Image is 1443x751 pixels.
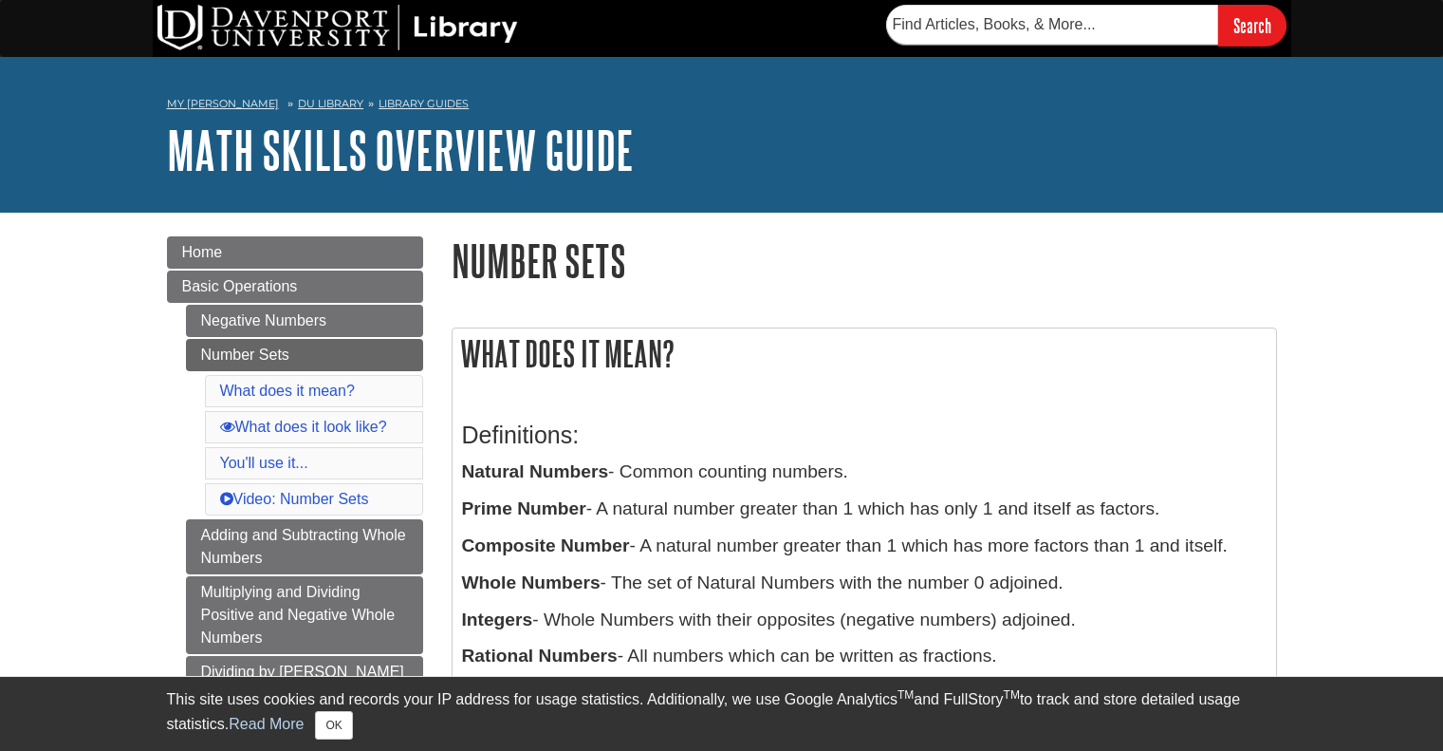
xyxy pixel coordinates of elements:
a: Video: Number Sets [220,491,369,507]
a: Home [167,236,423,269]
p: - The set of Natural Numbers with the number 0 adjoined. [462,570,1267,597]
a: Basic Operations [167,271,423,303]
a: What does it look like? [220,419,387,435]
input: Search [1218,5,1286,46]
button: Close [315,711,352,740]
a: Dividing by [PERSON_NAME] [186,656,423,688]
a: My [PERSON_NAME] [167,96,279,112]
a: Multiplying and Dividing Positive and Negative Whole Numbers [186,576,423,654]
a: Math Skills Overview Guide [167,121,634,179]
h3: Definitions: [462,422,1267,449]
form: Searches DU Library's articles, books, and more [886,5,1286,46]
a: Library Guides [379,97,469,110]
span: Basic Operations [182,278,298,294]
nav: breadcrumb [167,91,1277,122]
input: Find Articles, Books, & More... [886,5,1218,45]
a: DU Library [298,97,363,110]
sup: TM [897,688,914,702]
sup: TM [1004,688,1020,702]
p: - Common counting numbers. [462,459,1267,486]
a: What does it mean? [220,383,355,399]
h1: Number Sets [452,236,1277,285]
p: - A natural number greater than 1 which has more factors than 1 and itself. [462,533,1267,560]
b: Rational Numbers [462,646,618,666]
p: - Whole Numbers with their opposites (negative numbers) adjoined. [462,607,1267,634]
a: Negative Numbers [186,305,423,337]
img: DU Library [157,5,518,50]
b: Prime Number [462,498,586,518]
p: - A natural number greater than 1 which has only 1 and itself as factors. [462,496,1267,523]
h2: What does it mean? [453,329,1276,379]
div: This site uses cookies and records your IP address for usage statistics. Additionally, we use Goo... [167,688,1277,740]
b: Natural Numbers [462,461,609,481]
a: Adding and Subtracting Whole Numbers [186,519,423,574]
span: Home [182,244,223,260]
b: Composite Number [462,535,630,555]
a: Number Sets [186,339,423,371]
b: Integers [462,610,533,629]
p: - All numbers which can be written as fractions. [462,643,1267,670]
a: You'll use it... [220,455,308,471]
a: Read More [229,716,304,732]
b: Whole Numbers [462,573,601,592]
